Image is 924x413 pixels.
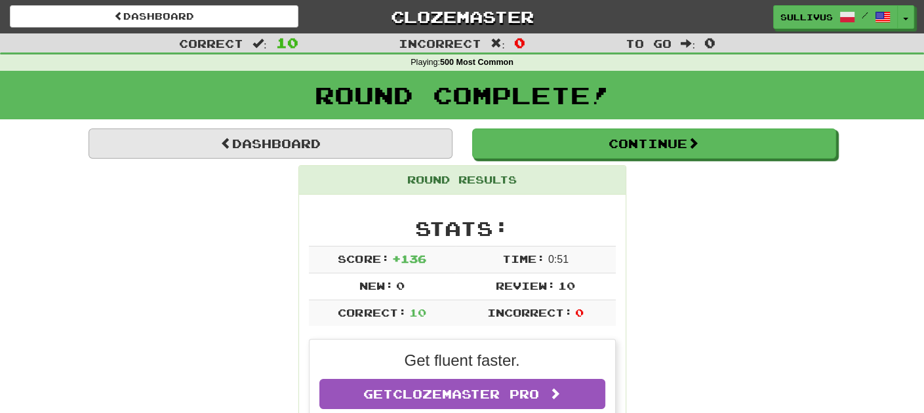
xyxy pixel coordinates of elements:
[309,218,616,239] h2: Stats:
[318,5,607,28] a: Clozemaster
[558,279,575,292] span: 10
[502,252,545,265] span: Time:
[681,38,695,49] span: :
[440,58,513,67] strong: 500 Most Common
[319,349,605,372] p: Get fluent faster.
[575,306,584,319] span: 0
[252,38,267,49] span: :
[393,387,539,401] span: Clozemaster Pro
[5,82,919,108] h1: Round Complete!
[338,252,389,265] span: Score:
[179,37,243,50] span: Correct
[514,35,525,50] span: 0
[704,35,715,50] span: 0
[491,38,505,49] span: :
[862,10,868,20] span: /
[392,252,426,265] span: + 136
[472,128,836,159] button: Continue
[780,11,833,23] span: sullivus
[276,35,298,50] span: 10
[487,306,572,319] span: Incorrect:
[626,37,672,50] span: To go
[319,379,605,409] a: GetClozemaster Pro
[548,254,569,265] span: 0 : 51
[338,306,406,319] span: Correct:
[10,5,298,28] a: Dashboard
[496,279,555,292] span: Review:
[399,37,481,50] span: Incorrect
[359,279,393,292] span: New:
[299,166,626,195] div: Round Results
[409,306,426,319] span: 10
[773,5,898,29] a: sullivus /
[396,279,405,292] span: 0
[89,128,452,159] a: Dashboard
